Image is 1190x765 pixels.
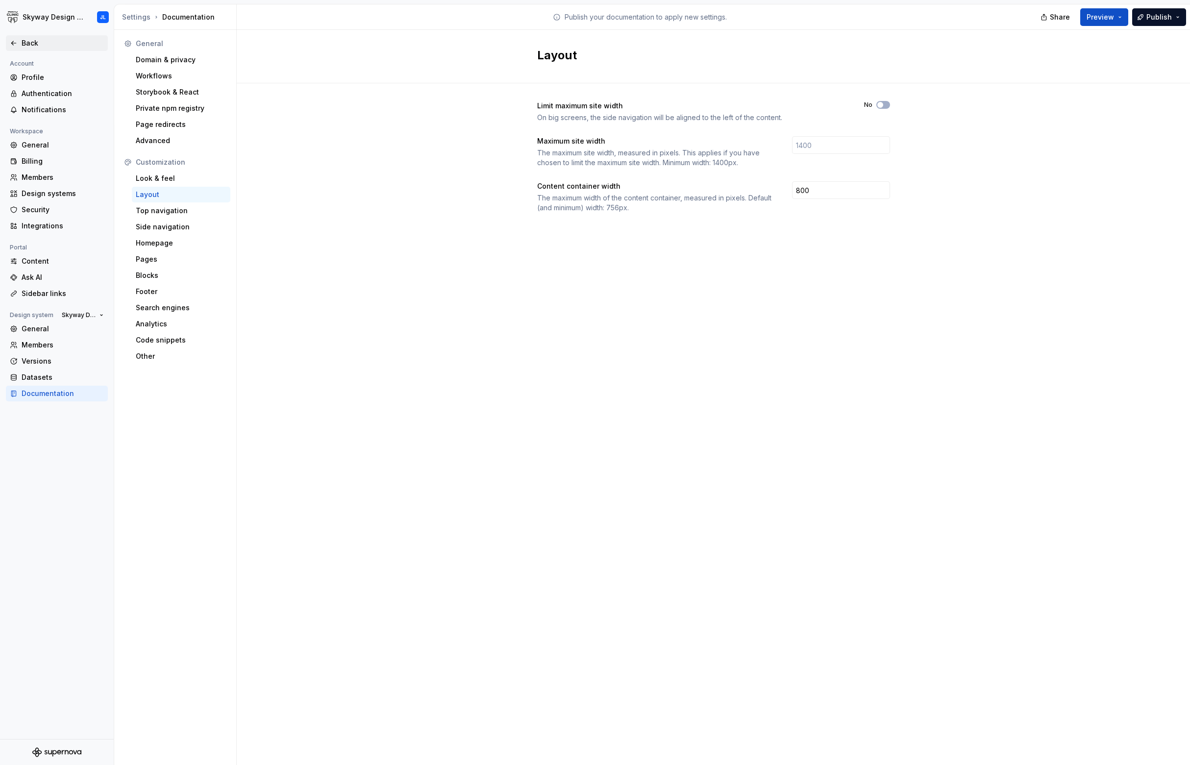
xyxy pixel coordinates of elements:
a: Other [132,348,230,364]
div: General [22,324,104,334]
a: General [6,137,108,153]
img: 7d2f9795-fa08-4624-9490-5a3f7218a56a.png [7,11,19,23]
a: Storybook & React [132,84,230,100]
a: Members [6,337,108,353]
a: Search engines [132,300,230,316]
div: General [136,39,226,49]
a: Security [6,202,108,218]
a: Pages [132,251,230,267]
div: Portal [6,242,31,253]
div: Limit maximum site width [537,101,846,111]
div: Documentation [122,12,232,22]
div: Design systems [22,189,104,198]
div: Workflows [136,71,226,81]
div: Content [22,256,104,266]
div: On big screens, the side navigation will be aligned to the left of the content. [537,113,846,123]
p: Publish your documentation to apply new settings. [565,12,727,22]
div: Code snippets [136,335,226,345]
div: Page redirects [136,120,226,129]
a: Private npm registry [132,100,230,116]
div: Authentication [22,89,104,99]
a: Layout [132,187,230,202]
button: Publish [1132,8,1186,26]
div: Billing [22,156,104,166]
a: Content [6,253,108,269]
button: Settings [122,12,150,22]
a: Code snippets [132,332,230,348]
div: Search engines [136,303,226,313]
a: Profile [6,70,108,85]
div: Account [6,58,38,70]
div: Members [22,173,104,182]
a: Documentation [6,386,108,401]
div: Blocks [136,271,226,280]
a: Homepage [132,235,230,251]
a: Datasets [6,370,108,385]
a: Billing [6,153,108,169]
div: Members [22,340,104,350]
div: Storybook & React [136,87,226,97]
div: Versions [22,356,104,366]
div: Analytics [136,319,226,329]
div: Workspace [6,125,47,137]
div: Private npm registry [136,103,226,113]
a: Notifications [6,102,108,118]
a: Domain & privacy [132,52,230,68]
a: Workflows [132,68,230,84]
div: Look & feel [136,173,226,183]
span: Skyway Design System [62,311,96,319]
input: 756 [792,181,890,199]
div: Integrations [22,221,104,231]
a: Integrations [6,218,108,234]
div: Footer [136,287,226,296]
div: Ask AI [22,272,104,282]
div: Skyway Design System [23,12,85,22]
a: Page redirects [132,117,230,132]
div: Top navigation [136,206,226,216]
div: The maximum width of the content container, measured in pixels. Default (and minimum) width: 756px. [537,193,774,213]
div: Side navigation [136,222,226,232]
a: Authentication [6,86,108,101]
div: Sidebar links [22,289,104,298]
div: Security [22,205,104,215]
a: General [6,321,108,337]
button: Share [1036,8,1076,26]
button: Skyway Design SystemJL [2,6,112,28]
a: Advanced [132,133,230,148]
div: Layout [136,190,226,199]
a: Design systems [6,186,108,201]
div: Back [22,38,104,48]
span: Share [1050,12,1070,22]
h2: Layout [537,48,878,63]
div: The maximum site width, measured in pixels. This applies if you have chosen to limit the maximum ... [537,148,774,168]
div: JL [100,13,106,21]
label: No [864,101,872,109]
span: Preview [1087,12,1114,22]
a: Versions [6,353,108,369]
div: Profile [22,73,104,82]
div: Homepage [136,238,226,248]
div: Advanced [136,136,226,146]
a: Sidebar links [6,286,108,301]
div: Notifications [22,105,104,115]
div: Pages [136,254,226,264]
a: Blocks [132,268,230,283]
input: 1400 [792,136,890,154]
svg: Supernova Logo [32,747,81,757]
div: Other [136,351,226,361]
a: Analytics [132,316,230,332]
div: Datasets [22,372,104,382]
div: Domain & privacy [136,55,226,65]
span: Publish [1146,12,1172,22]
a: Footer [132,284,230,299]
a: Ask AI [6,270,108,285]
div: Content container width [537,181,774,191]
div: Customization [136,157,226,167]
div: Documentation [22,389,104,398]
div: General [22,140,104,150]
a: Side navigation [132,219,230,235]
button: Preview [1080,8,1128,26]
div: Design system [6,309,57,321]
